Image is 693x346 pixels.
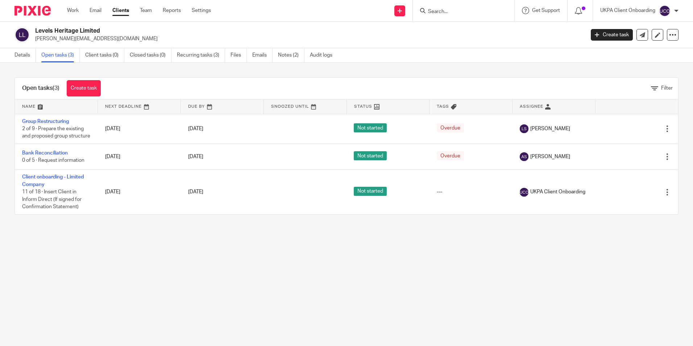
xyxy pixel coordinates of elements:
a: Email [90,7,101,14]
span: Overdue [437,123,464,132]
a: Bank Reconciliation [22,151,68,156]
span: [DATE] [188,154,203,159]
span: Status [354,104,372,108]
h2: Levels Heritage Limited [35,27,471,35]
a: Client tasks (0) [85,48,124,62]
span: [DATE] [188,126,203,131]
span: Get Support [532,8,560,13]
div: --- [437,188,505,195]
span: (3) [53,85,59,91]
td: [DATE] [98,170,181,214]
span: UKPA Client Onboarding [530,188,585,195]
img: svg%3E [520,124,528,133]
a: Create task [67,80,101,96]
span: [DATE] [188,190,203,195]
a: Closed tasks (0) [130,48,171,62]
input: Search [427,9,493,15]
span: [PERSON_NAME] [530,125,570,132]
a: Details [14,48,36,62]
span: Not started [354,151,387,160]
img: Pixie [14,6,51,16]
a: Create task [591,29,633,41]
td: [DATE] [98,114,181,144]
a: Files [231,48,247,62]
span: 11 of 18 · Insert Client in Inform Direct (If signed for Confirmation Statement) [22,189,82,209]
span: 2 of 9 · Prepare the existing and proposed group structure [22,126,90,139]
img: svg%3E [520,188,528,197]
td: [DATE] [98,144,181,169]
span: Not started [354,187,387,196]
a: Recurring tasks (3) [177,48,225,62]
span: 0 of 5 · Request information [22,158,84,163]
p: [PERSON_NAME][EMAIL_ADDRESS][DOMAIN_NAME] [35,35,580,42]
span: Filter [661,86,673,91]
a: Work [67,7,79,14]
span: Overdue [437,151,464,160]
a: Reports [163,7,181,14]
h1: Open tasks [22,85,59,92]
a: Group Restructuring [22,119,69,124]
img: svg%3E [659,5,671,17]
span: Not started [354,123,387,132]
p: UKPA Client Onboarding [600,7,655,14]
span: Snoozed Until [271,104,309,108]
a: Emails [252,48,273,62]
a: Clients [112,7,129,14]
a: Team [140,7,152,14]
img: svg%3E [520,152,528,161]
a: Settings [192,7,211,14]
a: Open tasks (3) [41,48,80,62]
img: svg%3E [14,27,30,42]
span: Tags [437,104,449,108]
a: Client onboarding - Limited Company [22,174,84,187]
a: Audit logs [310,48,338,62]
a: Notes (2) [278,48,304,62]
span: [PERSON_NAME] [530,153,570,160]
